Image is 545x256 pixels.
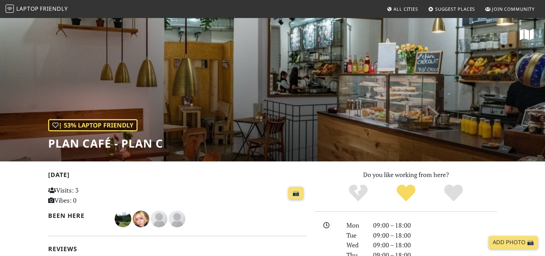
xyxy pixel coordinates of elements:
span: Juan V [115,214,133,222]
img: blank-535327c66bd565773addf3077783bbfce4b00ec00e9fd257753287c682c7fa38.png [151,211,167,227]
div: Wed [342,240,369,250]
h2: Reviews [48,245,307,253]
a: 📸 [288,187,304,200]
span: All Cities [394,6,418,12]
h2: [DATE] [48,171,307,181]
img: 4305-sonia.jpg [133,211,149,227]
img: blank-535327c66bd565773addf3077783bbfce4b00ec00e9fd257753287c682c7fa38.png [169,211,185,227]
div: 09:00 – 18:00 [369,240,501,250]
a: Join Community [482,3,537,15]
div: | 53% Laptop Friendly [48,119,138,131]
a: Suggest Places [425,3,478,15]
span: Sarah Budke [151,214,169,222]
div: 09:00 – 18:00 [369,230,501,240]
div: Mon [342,220,369,230]
h2: Been here [48,212,107,219]
span: Kristian Prevc [169,214,185,222]
a: All Cities [384,3,421,15]
div: Definitely! [430,184,477,203]
div: Tue [342,230,369,240]
div: Yes [382,184,430,203]
span: Friendly [40,5,68,12]
div: 09:00 – 18:00 [369,220,501,230]
img: 5987-juan.jpg [115,211,131,227]
img: LaptopFriendly [6,5,14,13]
span: Laptop [16,5,39,12]
span: Sonia Veselova [133,214,151,222]
span: Join Community [492,6,535,12]
div: No [334,184,382,203]
a: LaptopFriendly LaptopFriendly [6,3,68,15]
p: Visits: 3 Vibes: 0 [48,185,129,205]
p: Do you like working from here? [315,170,497,180]
a: Add Photo 📸 [489,236,538,249]
span: Suggest Places [435,6,475,12]
h1: Plan Café - Plan C [48,137,163,150]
